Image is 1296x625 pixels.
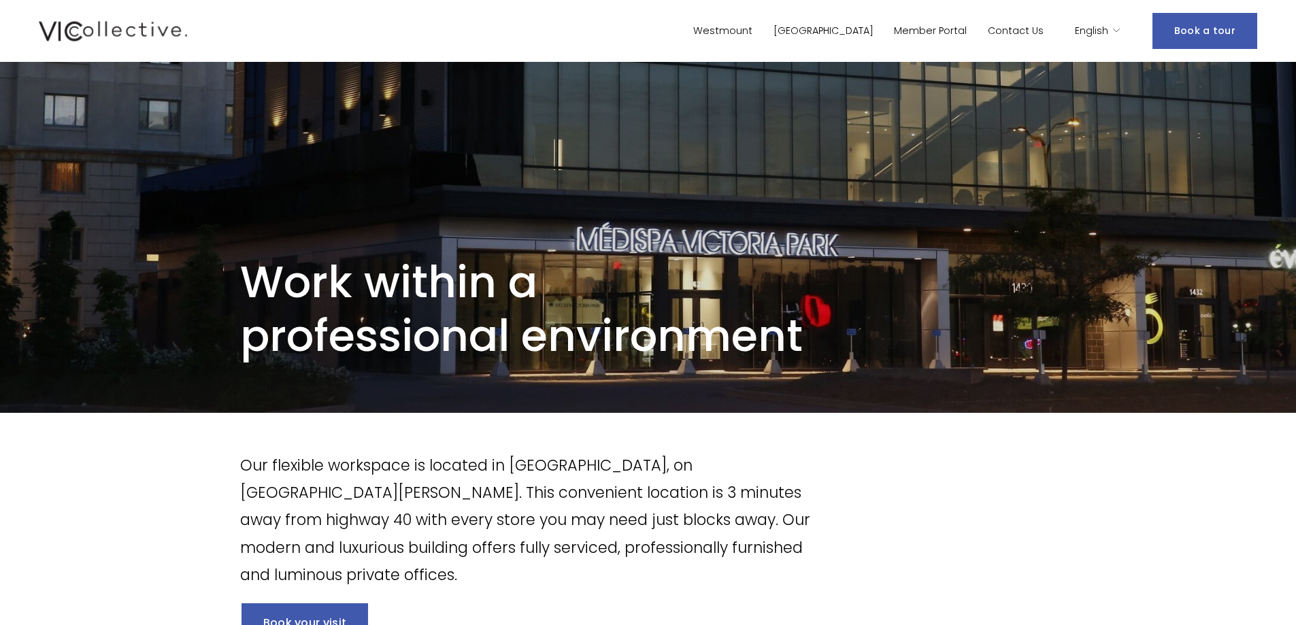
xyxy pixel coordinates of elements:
[988,21,1044,41] a: Contact Us
[39,18,187,44] img: Vic Collective
[774,21,874,41] a: [GEOGRAPHIC_DATA]
[693,21,752,41] a: Westmount
[1152,13,1257,49] a: Book a tour
[1075,22,1108,40] span: English
[240,452,816,589] p: Our flexible workspace is located in [GEOGRAPHIC_DATA], on [GEOGRAPHIC_DATA][PERSON_NAME]. This c...
[1075,21,1121,41] div: language picker
[894,21,967,41] a: Member Portal
[240,256,850,363] h1: Work within a professional environment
